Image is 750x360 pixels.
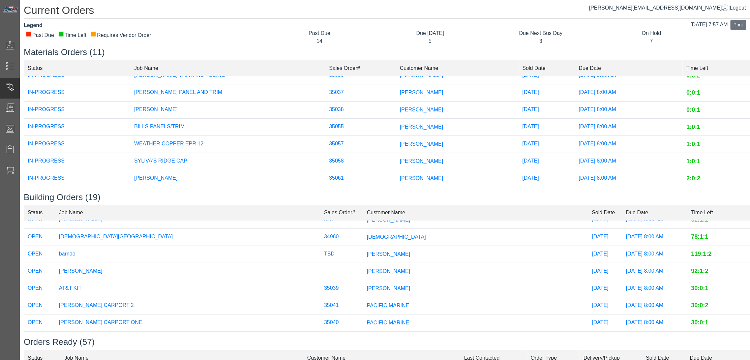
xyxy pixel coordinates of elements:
td: barndo [55,246,320,263]
td: [DATE] 8:00 AM [622,280,687,297]
td: 35061 [325,170,396,187]
td: Due Date [622,205,687,221]
span: [PERSON_NAME] [400,158,443,164]
div: Due Next Bus Day [491,29,591,37]
td: [DATE] [588,263,622,280]
span: [DATE] 7:57 AM [691,22,728,27]
td: Job Name [55,205,320,221]
td: [DATE] 8:00 AM [575,153,683,170]
td: IN-PROGRESS [24,153,130,170]
h3: Building Orders (19) [24,192,750,202]
td: OPEN [24,246,55,263]
td: TBD [320,246,363,263]
span: [PERSON_NAME] [400,90,443,95]
td: [DATE] 8:00 AM [622,314,687,331]
td: [DATE] [519,170,575,187]
td: [PERSON_NAME] [130,170,325,187]
td: OPEN [24,297,55,314]
span: [PERSON_NAME] [367,268,410,274]
div: ■ [26,31,32,36]
span: 0:0:2 [687,72,701,79]
div: 7 [601,37,702,45]
td: 34960 [320,228,363,246]
td: OPEN [24,228,55,246]
span: 0:0:1 [687,89,701,96]
td: [DATE] 8:00 AM [622,246,687,263]
td: [DATE] [588,297,622,314]
td: IN-PROGRESS [24,170,130,187]
td: [DATE] [519,135,575,153]
td: OPEN [24,331,55,348]
span: 30:0:2 [691,302,708,309]
td: IN-PROGRESS [24,101,130,118]
img: Metals Direct Inc Logo [2,6,18,13]
td: Due Date [575,60,683,76]
div: 5 [380,37,481,45]
td: [DATE] 8:00 AM [575,101,683,118]
td: [DATE] [588,228,622,246]
div: Past Due [269,29,370,37]
td: OPEN [24,280,55,297]
td: 35049 [320,331,363,348]
td: Job Name [130,60,325,76]
span: [PERSON_NAME] [400,175,443,181]
button: Print [731,20,746,30]
span: PACIFIC MARINE [367,319,409,325]
td: Sales Order# [325,60,396,76]
td: [DATE] [588,280,622,297]
td: [DEMOGRAPHIC_DATA][GEOGRAPHIC_DATA] [55,228,320,246]
td: [DATE] 8:00 AM [575,135,683,153]
td: Time Left [687,205,750,221]
td: [PERSON_NAME] [55,263,320,280]
td: [DATE] 8:00 AM [622,263,687,280]
a: [PERSON_NAME][EMAIL_ADDRESS][DOMAIN_NAME] [589,5,729,11]
td: IN-PROGRESS [24,118,130,135]
span: 0:0:1 [687,106,701,113]
td: [DATE] 8:00 AM [622,331,687,348]
strong: Legend [24,22,43,28]
td: [DATE] 8:00 AM [575,118,683,135]
td: [DATE] [588,314,622,331]
span: 119:1:2 [691,251,712,257]
div: 14 [269,37,370,45]
td: 35037 [325,84,396,101]
td: 35041 [320,297,363,314]
span: 1:0:1 [687,124,701,130]
span: [DEMOGRAPHIC_DATA] [367,234,426,239]
td: [DATE] 8:00 AM [622,228,687,246]
td: Status [24,60,130,76]
span: [PERSON_NAME] [400,141,443,147]
td: Sold Date [588,205,622,221]
td: 35039 [320,280,363,297]
div: Due [DATE] [380,29,481,37]
td: BRAINED CARPORT [55,331,320,348]
td: OPEN [24,263,55,280]
td: SYLIVA'S RIDGE CAP [130,153,325,170]
div: Past Due [26,31,54,39]
div: On Hold [601,29,702,37]
td: [PERSON_NAME] PANEL AND TRIM [130,84,325,101]
h3: Orders Ready (57) [24,337,750,347]
td: [DATE] [588,331,622,348]
td: Sales Order# [320,205,363,221]
span: Logout [730,5,746,11]
td: [PERSON_NAME] [130,101,325,118]
span: 1:0:1 [687,141,701,147]
td: 35055 [325,118,396,135]
td: [DATE] 8:00 AM [575,170,683,187]
td: OPEN [24,314,55,331]
td: 35057 [325,135,396,153]
td: Customer Name [396,60,519,76]
td: IN-PROGRESS [24,84,130,101]
span: [PERSON_NAME] [367,251,410,256]
span: [PERSON_NAME] [400,73,443,78]
td: 35040 [320,314,363,331]
td: IN-PROGRESS [24,135,130,153]
td: BILLS PANELS/TRIM [130,118,325,135]
span: 93:1:1 [691,337,708,343]
td: [DATE] [519,153,575,170]
span: [PERSON_NAME] [400,124,443,130]
span: [PERSON_NAME] [367,337,410,342]
div: Time Left [58,31,86,39]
